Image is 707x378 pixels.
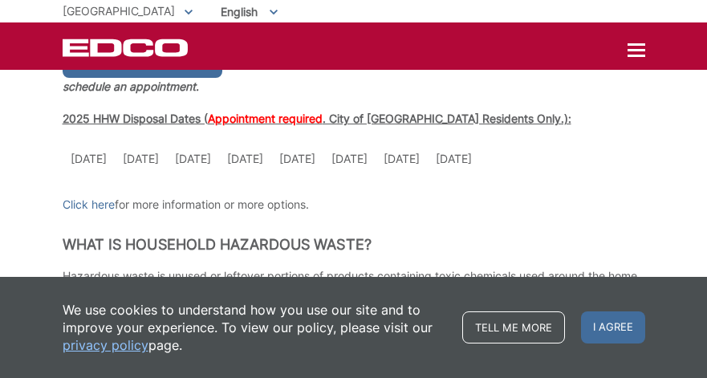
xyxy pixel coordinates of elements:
[63,236,645,254] h2: What is Household Hazardous Waste?
[63,267,645,303] p: Hazardous waste is unused or leftover portions of products containing toxic chemicals used around...
[123,150,159,168] p: [DATE]
[63,4,175,18] span: [GEOGRAPHIC_DATA]
[208,112,323,125] span: Appointment required
[63,55,637,93] em: , email , or call (619) 287-5696 ext. 4270 to schedule an appointment.
[462,311,565,343] a: Tell me more
[63,39,190,57] a: EDCD logo. Return to the homepage.
[63,196,645,213] p: for more information or more options.
[63,142,115,176] td: [DATE]
[63,336,148,354] a: privacy policy
[63,196,115,213] a: Click here
[63,112,571,125] span: 2025 HHW Disposal Dates ( . City of [GEOGRAPHIC_DATA] Residents Only.):
[167,142,219,176] td: [DATE]
[376,142,428,176] td: [DATE]
[227,150,263,168] p: [DATE]
[63,301,446,354] p: We use cookies to understand how you use our site and to improve your experience. To view our pol...
[271,142,323,176] td: [DATE]
[581,311,645,343] span: I agree
[428,142,480,176] td: [DATE]
[323,142,376,176] td: [DATE]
